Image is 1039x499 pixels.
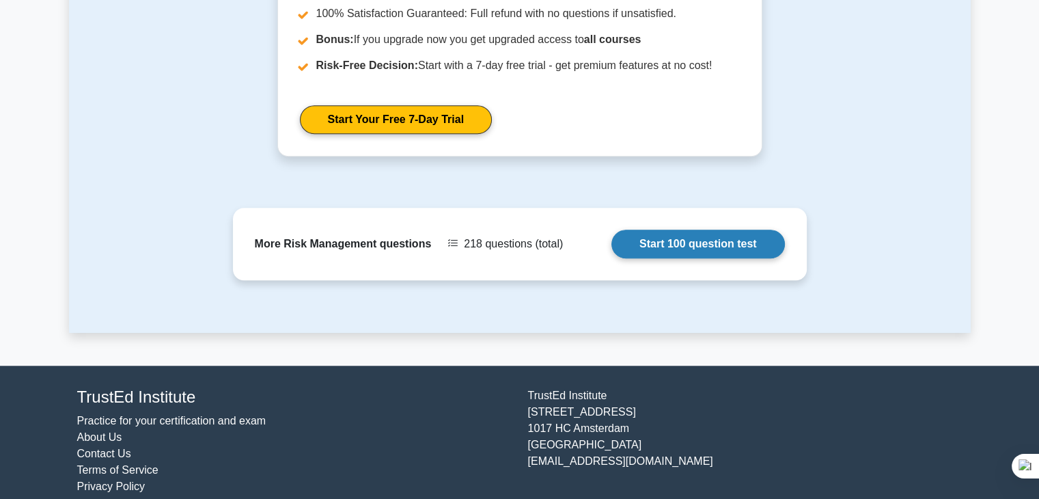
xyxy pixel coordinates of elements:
[77,388,512,407] h4: TrustEd Institute
[77,431,122,443] a: About Us
[300,105,492,134] a: Start Your Free 7-Day Trial
[77,481,146,492] a: Privacy Policy
[611,230,785,258] a: Start 100 question test
[520,388,971,495] div: TrustEd Institute [STREET_ADDRESS] 1017 HC Amsterdam [GEOGRAPHIC_DATA] [EMAIL_ADDRESS][DOMAIN_NAME]
[77,464,158,476] a: Terms of Service
[77,415,266,427] a: Practice for your certification and exam
[77,448,131,459] a: Contact Us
